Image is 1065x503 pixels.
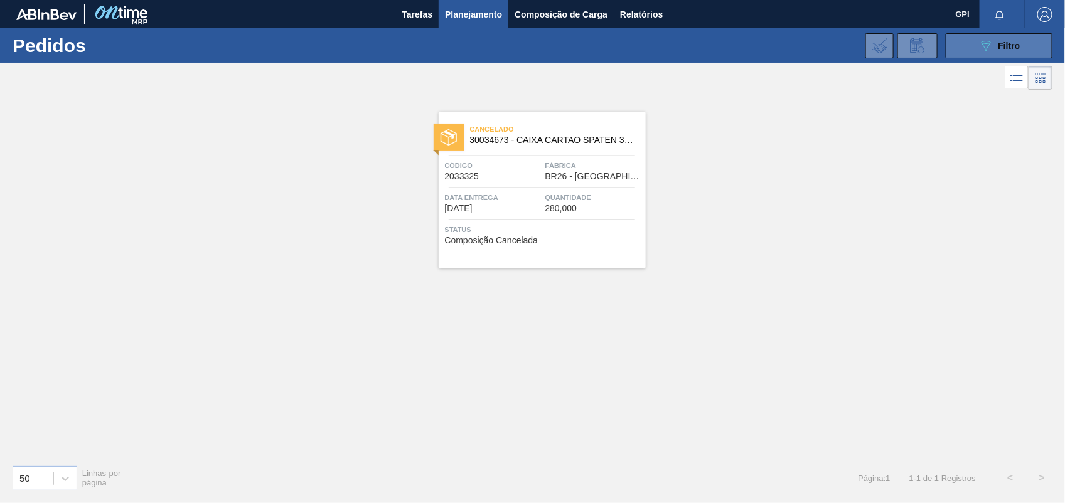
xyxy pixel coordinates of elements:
span: Composição Cancelada [445,236,538,245]
span: Data entrega [445,191,542,204]
span: Planejamento [445,7,502,22]
span: Status [445,223,643,236]
span: Tarefas [402,7,432,22]
span: Filtro [998,41,1020,51]
button: Filtro [946,33,1052,58]
div: Solicitação de Revisão de Pedidos [897,33,938,58]
span: Quantidade [545,191,643,204]
div: Visão em Lista [1005,66,1029,90]
span: BR26 - Uberlândia [545,172,643,181]
span: Código [445,159,542,172]
span: Fábrica [545,159,643,172]
button: Notificações [980,6,1020,23]
button: < [995,462,1026,494]
span: Composição de Carga [515,7,607,22]
span: Relatórios [620,7,663,22]
img: Logout [1037,7,1052,22]
span: 2033325 [445,172,479,181]
span: 07/11/2025 [445,204,473,213]
span: Cancelado [470,123,646,135]
span: Página : 1 [858,474,890,483]
img: TNhmsLtSVTkK8tSr43FrP2fwEKptu5GPRR3wAAAABJRU5ErkJggg== [16,9,77,20]
img: status [441,129,457,146]
a: statusCancelado30034673 - CAIXA CARTAO SPATEN 330 C6 NIV25Código2033325FábricaBR26 - [GEOGRAPHIC_... [420,112,646,268]
span: Linhas por página [82,469,121,487]
div: Importar Negociações dos Pedidos [865,33,894,58]
span: 280,000 [545,204,577,213]
h1: Pedidos [13,38,196,53]
div: Visão em Cards [1029,66,1052,90]
span: 30034673 - CAIXA CARTAO SPATEN 330 C6 NIV25 [470,135,636,145]
span: 1 - 1 de 1 Registros [909,474,976,483]
div: 50 [19,473,30,484]
button: > [1026,462,1057,494]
